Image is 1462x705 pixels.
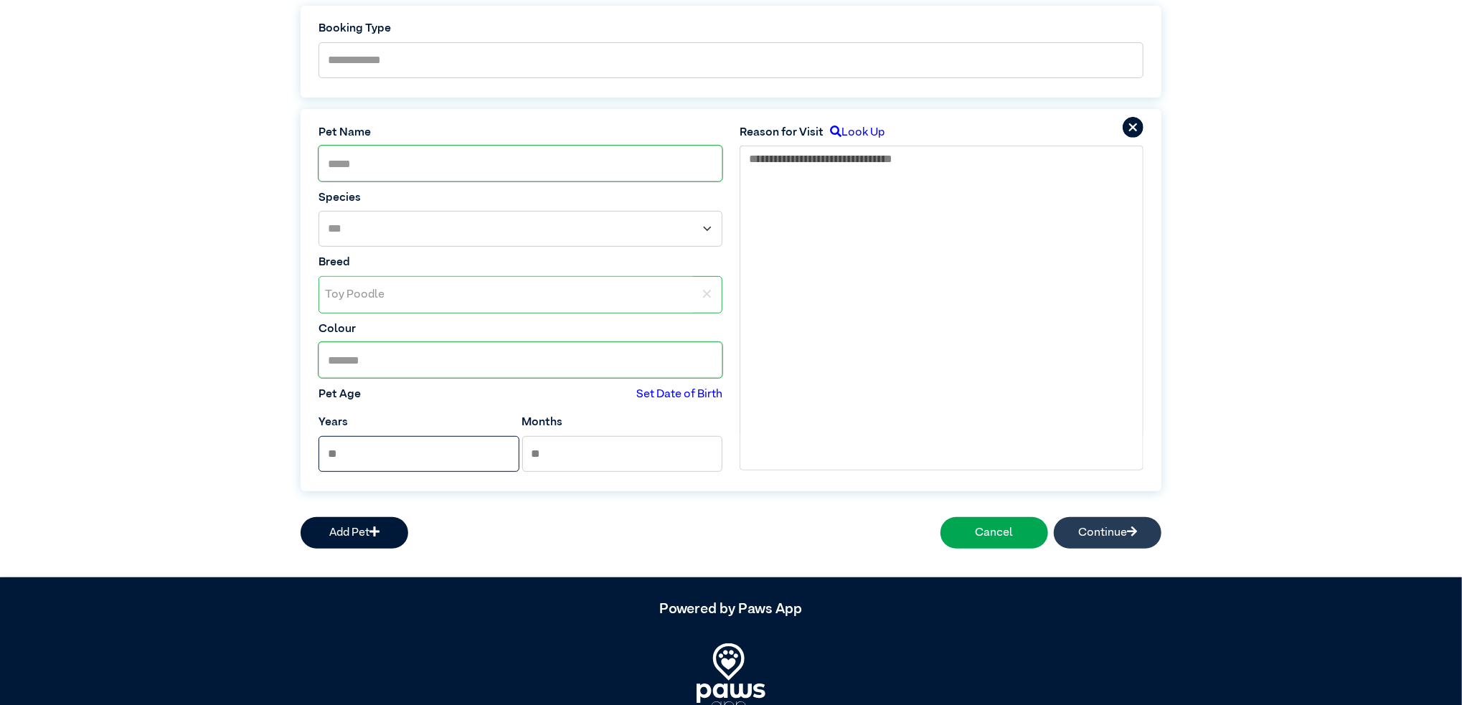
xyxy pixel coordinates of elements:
label: Booking Type [319,20,1143,37]
div: ✕ [693,277,722,313]
div: Toy Poodle [319,277,693,313]
h5: Powered by Paws App [301,600,1161,618]
label: Breed [319,254,722,271]
button: Add Pet [301,517,408,549]
button: Cancel [940,517,1048,549]
button: Continue [1054,517,1161,549]
label: Reason for Visit [740,124,824,141]
label: Look Up [824,124,885,141]
label: Pet Name [319,124,722,141]
label: Set Date of Birth [636,386,722,403]
label: Months [522,414,563,431]
label: Species [319,189,722,207]
label: Colour [319,321,722,338]
label: Pet Age [319,386,361,403]
label: Years [319,414,348,431]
